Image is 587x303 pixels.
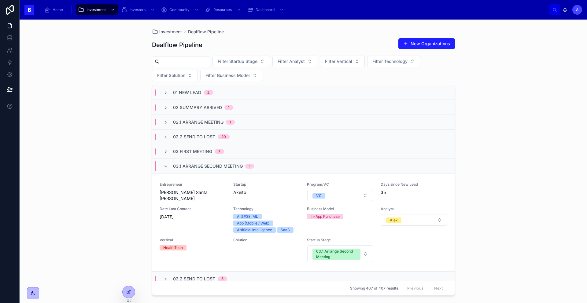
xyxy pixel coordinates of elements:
a: Resources [203,4,244,15]
span: Investors [130,7,146,12]
a: Entrepreneur[PERSON_NAME] Santa [PERSON_NAME]StartupAkeitoProgram/VCSelect ButtonDays since New L... [152,173,455,271]
span: Date Last Contact [160,206,226,211]
span: Solution [233,238,300,243]
p: [DATE] [160,214,174,220]
a: Investors [119,4,158,15]
span: 02 Summary Arrived [173,104,222,111]
span: Investment [159,29,182,35]
div: 2 [207,90,209,95]
div: SaaS [281,227,290,233]
span: Startup [233,182,300,187]
div: 20 [221,134,226,139]
span: Filter Business Model [205,72,250,78]
span: 01 New Lead [173,89,201,96]
span: Home [53,7,63,12]
button: Select Button [152,70,198,81]
button: Select Button [381,214,447,226]
span: 03 First Meeting [173,148,212,155]
span: Filter Analyst [278,58,305,64]
span: Startup Stage [307,238,373,243]
span: 03.1 Arrange Second Meeting [173,163,243,169]
div: 7 [218,149,220,154]
a: Dashboard [245,4,287,15]
span: Business Model [307,206,373,211]
span: Investment [87,7,106,12]
div: 1 [228,105,230,110]
button: Unselect ALEX [386,217,401,223]
span: 03.2 Send to Lost [173,276,215,282]
span: Resources [213,7,232,12]
span: Showing 407 of 407 results [350,286,398,291]
button: Select Button [212,56,270,67]
span: Filter Vertical [325,58,352,64]
h1: Dealflow Pipeline [152,41,202,49]
div: Àlex [390,217,398,223]
span: 02.2 Send To Lost [173,134,215,140]
span: Dashboard [256,7,275,12]
div: 1 [249,164,250,169]
span: Program/VC [307,182,373,187]
button: New Organizations [398,38,455,49]
span: Technology [233,206,300,211]
div: scrollable content [39,3,549,16]
div: In-App Purchase [311,214,340,219]
span: Filter Solution [157,72,185,78]
a: Investment [152,29,182,35]
span: Analyst [381,206,447,211]
div: 1 [230,120,231,125]
div: 5 [221,276,223,281]
span: Entrepreneur [160,182,226,187]
span: À [576,7,579,12]
button: Select Button [272,56,317,67]
a: Home [42,4,67,15]
span: Akeito [233,189,300,195]
span: 02.1 Arrange Meeting [173,119,223,125]
button: Select Button [307,190,373,201]
div: AI &#38; ML [237,214,258,219]
div: App (Mobile / Web) [237,221,269,226]
button: Select Button [320,56,365,67]
div: Artificial Intelligence [237,227,272,233]
a: Investment [76,4,118,15]
a: Dealflow Pipeline [188,29,224,35]
span: Vertical [160,238,226,243]
span: Filter Startup Stage [218,58,257,64]
div: HealthTech [163,245,183,250]
img: App logo [24,5,34,15]
button: Select Button [367,56,420,67]
span: Community [169,7,190,12]
span: 35 [381,189,447,195]
button: Select Button [200,70,262,81]
div: 03.1 Arrange Second Meeting [316,249,357,260]
button: Select Button [307,245,373,262]
div: VC [316,193,322,199]
span: Filter Technology [372,58,408,64]
a: Community [159,4,202,15]
span: Days since New Lead [381,182,447,187]
span: [PERSON_NAME] Santa [PERSON_NAME] [160,189,226,202]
